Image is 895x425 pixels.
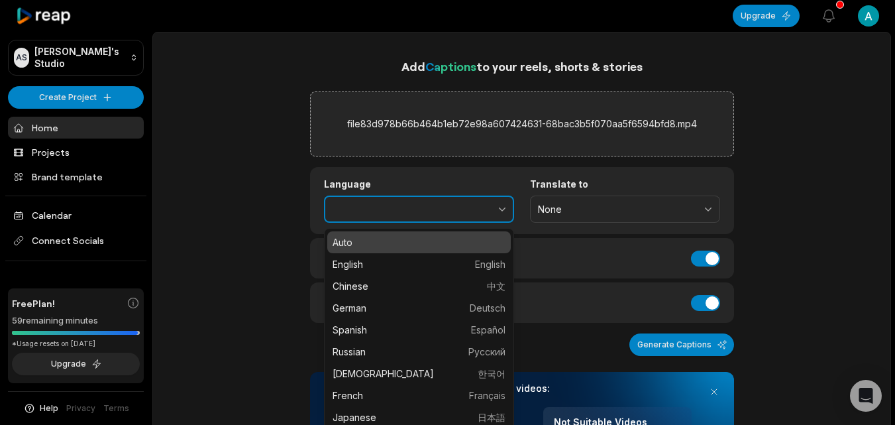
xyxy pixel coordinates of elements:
label: Language [324,178,514,190]
span: Deutsch [470,301,505,315]
p: Chinese [333,279,505,293]
span: Español [471,323,505,337]
p: English [333,257,505,271]
p: German [333,301,505,315]
button: Generate Captions [629,334,734,356]
button: Create Project [8,86,144,109]
label: Translate to [530,178,720,190]
a: Projects [8,141,144,163]
span: Captions [425,59,476,74]
p: Spanish [333,323,505,337]
p: Russian [333,345,505,359]
span: Free Plan! [12,296,55,310]
p: Auto [333,235,505,249]
a: Calendar [8,204,144,226]
a: Privacy [66,402,95,414]
div: *Usage resets on [DATE] [12,339,140,349]
span: Help [40,402,58,414]
div: AS [14,48,29,68]
span: None [538,204,694,215]
button: None [530,196,720,223]
button: Upgrade [733,5,800,27]
a: Terms [103,402,129,414]
p: Japanese [333,410,505,424]
span: 中文 [487,279,505,293]
button: Help [23,402,58,414]
span: Français [469,389,505,402]
h3: Our AI performs best with TALKING videos: [352,383,692,395]
label: file83d978b66b464b1eb72e98a607424631-68bac3b5f070aa5f6594bfd8.mp4 [347,116,697,132]
span: Connect Socials [8,229,144,253]
a: Home [8,117,144,139]
button: Upgrade [12,353,140,375]
span: English [475,257,505,271]
p: [DEMOGRAPHIC_DATA] [333,367,505,381]
span: Русский [468,345,505,359]
span: 日本語 [478,410,505,424]
div: 59 remaining minutes [12,314,140,328]
div: Open Intercom Messenger [850,380,882,412]
p: [PERSON_NAME]'s Studio [34,46,125,70]
h1: Add to your reels, shorts & stories [310,57,734,76]
span: 한국어 [478,367,505,381]
a: Brand template [8,166,144,188]
p: French [333,389,505,402]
